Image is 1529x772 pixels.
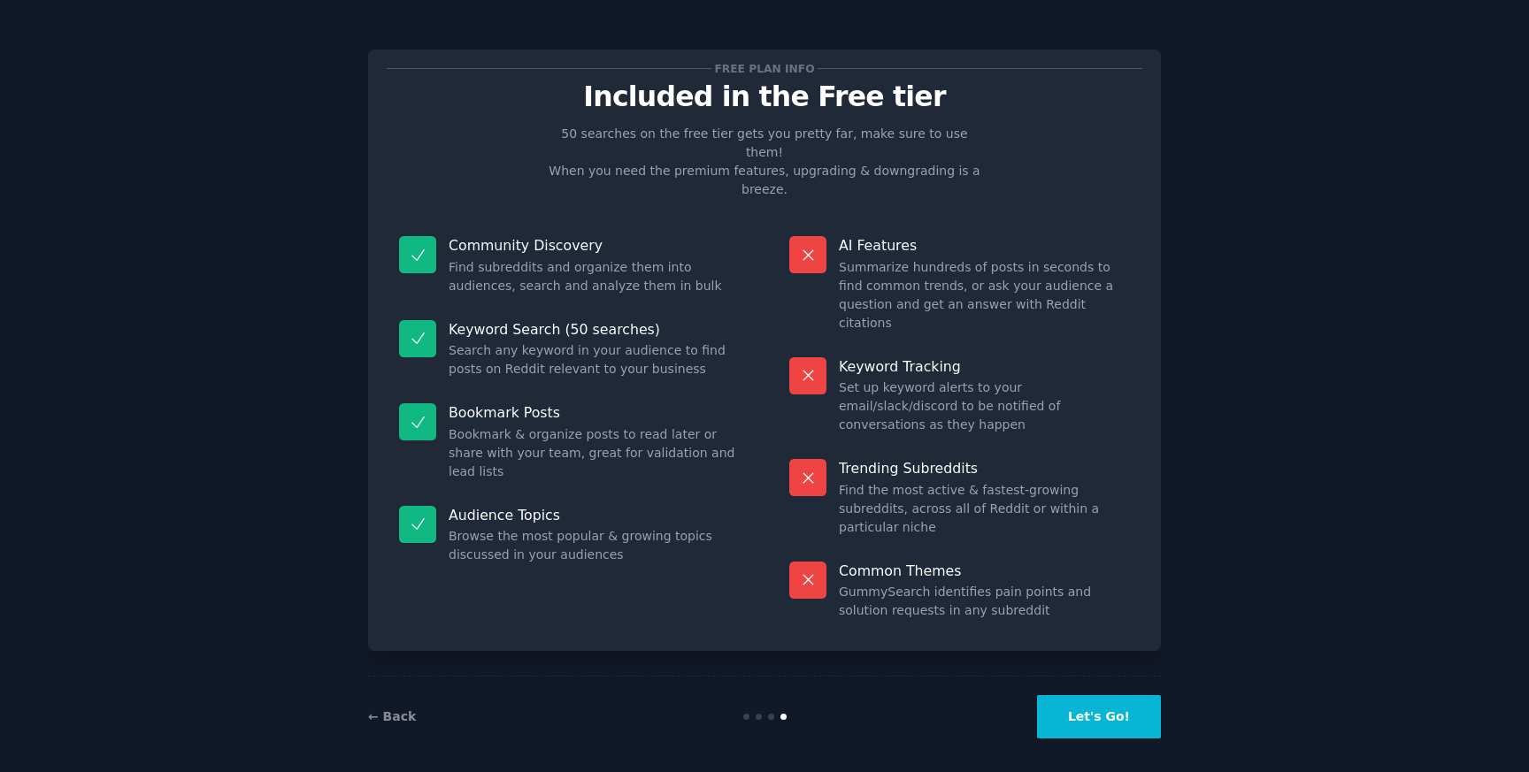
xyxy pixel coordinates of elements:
[839,459,1130,478] p: Trending Subreddits
[449,527,740,564] dd: Browse the most popular & growing topics discussed in your audiences
[449,403,740,422] p: Bookmark Posts
[1037,695,1161,738] button: Let's Go!
[839,583,1130,620] dd: GummySearch identifies pain points and solution requests in any subreddit
[711,59,818,78] span: Free plan info
[839,481,1130,537] dd: Find the most active & fastest-growing subreddits, across all of Reddit or within a particular niche
[449,236,740,255] p: Community Discovery
[449,258,740,295] dd: Find subreddits and organize them into audiences, search and analyze them in bulk
[839,236,1130,255] p: AI Features
[449,506,740,524] p: Audience Topics
[542,125,987,199] p: 50 searches on the free tier gets you pretty far, make sure to use them! When you need the premiu...
[387,81,1142,112] p: Included in the Free tier
[839,357,1130,376] p: Keyword Tracking
[368,709,416,723] a: ← Back
[839,258,1130,332] dd: Summarize hundreds of posts in seconds to find common trends, or ask your audience a question and...
[449,320,740,339] p: Keyword Search (50 searches)
[449,341,740,378] dd: Search any keyword in your audience to find posts on Reddit relevant to your business
[839,562,1130,580] p: Common Themes
[449,425,740,481] dd: Bookmark & organize posts to read later or share with your team, great for validation and lead lists
[839,378,1130,434] dd: Set up keyword alerts to your email/slack/discord to be notified of conversations as they happen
